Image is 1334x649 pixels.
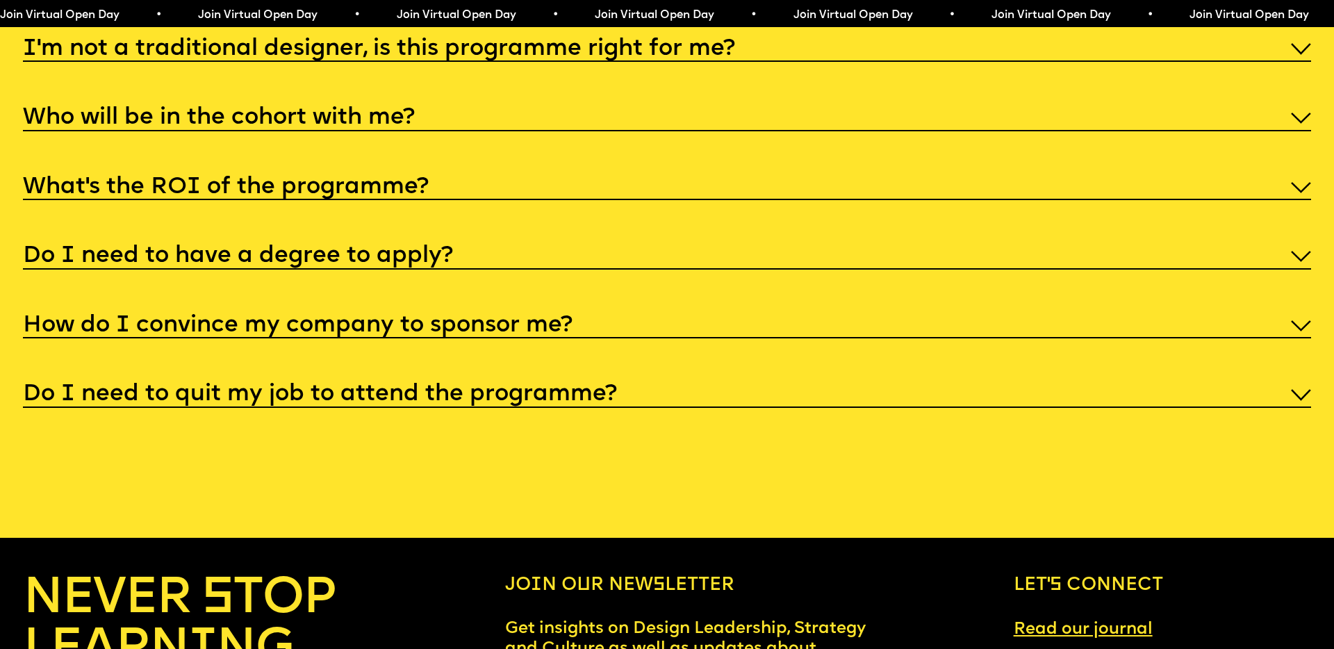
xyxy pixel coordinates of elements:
h6: Let’s connect [1014,575,1311,597]
span: • [1147,10,1153,21]
h5: Do I need to quit my job to attend the programme? [23,388,617,402]
h5: What’s the ROI of the programme? [23,181,429,195]
h6: Join our newsletter [505,575,875,597]
h5: I'm not a traditional designer, is this programme right for me? [23,42,735,56]
span: • [354,10,360,21]
a: Read our journal [1004,611,1162,649]
span: • [156,10,162,21]
h5: How do I convince my company to sponsor me? [23,319,573,333]
h5: Who will be in the cohort with me? [23,111,415,125]
span: • [750,10,757,21]
span: • [552,10,558,21]
h5: Do I need to have a degree to apply? [23,249,453,263]
span: • [948,10,955,21]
